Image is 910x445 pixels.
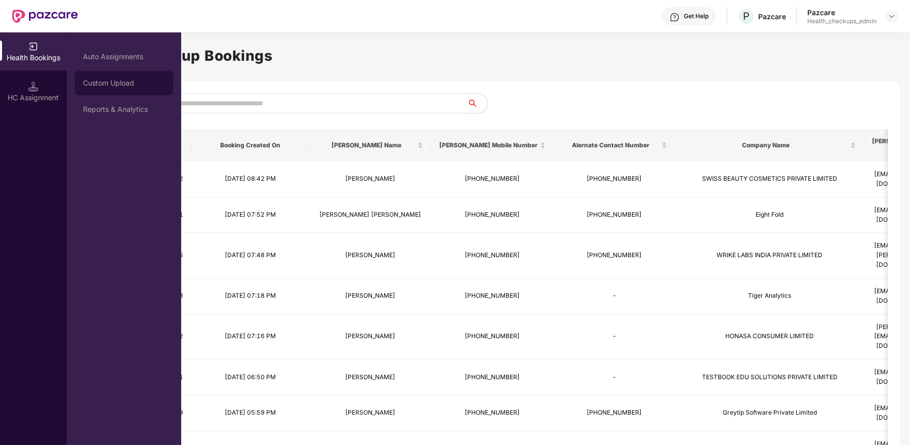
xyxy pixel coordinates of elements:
[554,129,676,161] th: Alernate Contact Number
[191,278,309,314] td: [DATE] 07:18 PM
[807,8,877,17] div: Pazcare
[675,359,864,395] td: TESTBOOK EDU SOLUTIONS PRIVATE LIMITED
[309,197,432,233] td: [PERSON_NAME] [PERSON_NAME]
[431,395,554,431] td: [PHONE_NUMBER]
[675,197,864,233] td: Eight Fold
[888,12,896,20] img: svg+xml;base64,PHN2ZyBpZD0iRHJvcGRvd24tMzJ4MzIiIHhtbG5zPSJodHRwOi8vd3d3LnczLm9yZy8yMDAwL3N2ZyIgd2...
[83,45,894,67] h1: Health Checkup Bookings
[28,82,38,92] img: svg+xml;base64,PHN2ZyB3aWR0aD0iMTQuNSIgaGVpZ2h0PSIxNC41IiB2aWV3Qm94PSIwIDAgMTYgMTYiIGZpbGw9Im5vbm...
[191,314,309,360] td: [DATE] 07:16 PM
[743,10,750,22] span: P
[431,359,554,395] td: [PHONE_NUMBER]
[675,233,864,278] td: WRIKE LABS INDIA PRIVATE LIMITED
[309,233,432,278] td: [PERSON_NAME]
[83,79,165,87] div: Custom Upload
[684,12,709,20] div: Get Help
[670,12,680,22] img: svg+xml;base64,PHN2ZyBpZD0iSGVscC0zMngzMiIgeG1sbnM9Imh0dHA6Ly93d3cudzMub3JnLzIwMDAvc3ZnIiB3aWR0aD...
[683,141,848,149] span: Company Name
[431,314,554,360] td: [PHONE_NUMBER]
[12,10,78,23] img: New Pazcare Logo
[675,314,864,360] td: HONASA CONSUMER LIMITED
[309,161,432,197] td: [PERSON_NAME]
[28,42,38,52] img: svg+xml;base64,PHN2ZyB3aWR0aD0iMjAiIGhlaWdodD0iMjAiIHZpZXdCb3g9IjAgMCAyMCAyMCIgZmlsbD0ibm9uZSIgeG...
[431,129,554,161] th: Booker Mobile Number
[191,395,309,431] td: [DATE] 05:59 PM
[467,99,487,107] span: search
[431,161,554,197] td: [PHONE_NUMBER]
[191,359,309,395] td: [DATE] 06:50 PM
[309,359,432,395] td: [PERSON_NAME]
[309,395,432,431] td: [PERSON_NAME]
[758,12,786,21] div: Pazcare
[191,129,309,161] th: Booking Created On
[675,278,864,314] td: Tiger Analytics
[675,129,864,161] th: Company Name
[675,395,864,431] td: Greytip Software Private Limited
[191,233,309,278] td: [DATE] 07:48 PM
[562,141,660,149] span: Alernate Contact Number
[439,141,538,149] span: [PERSON_NAME] Mobile Number
[309,278,432,314] td: [PERSON_NAME]
[191,197,309,233] td: [DATE] 07:52 PM
[431,233,554,278] td: [PHONE_NUMBER]
[675,161,864,197] td: SWISS BEAUTY COSMETICS PRIVATE LIMITED
[554,197,676,233] td: [PHONE_NUMBER]
[807,17,877,25] div: Health_checkups_admin
[309,129,432,161] th: Booker Name
[554,359,676,395] td: -
[554,314,676,360] td: -
[309,314,432,360] td: [PERSON_NAME]
[554,161,676,197] td: [PHONE_NUMBER]
[83,53,165,61] div: Auto Assignments
[554,395,676,431] td: [PHONE_NUMBER]
[431,278,554,314] td: [PHONE_NUMBER]
[554,233,676,278] td: [PHONE_NUMBER]
[467,93,488,113] button: search
[191,161,309,197] td: [DATE] 08:42 PM
[431,197,554,233] td: [PHONE_NUMBER]
[317,141,416,149] span: [PERSON_NAME] Name
[83,105,165,113] div: Reports & Analytics
[554,278,676,314] td: -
